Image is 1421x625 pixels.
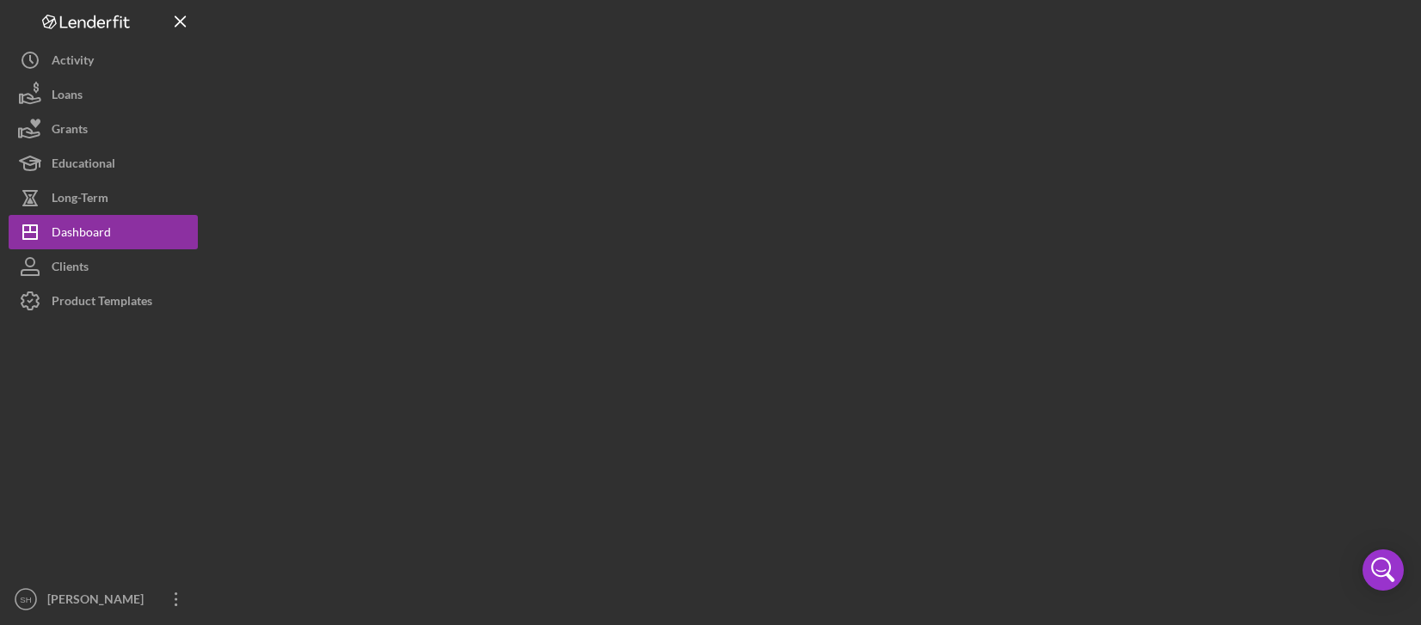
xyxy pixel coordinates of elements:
div: Product Templates [52,284,152,322]
button: SH[PERSON_NAME] [9,582,198,616]
button: Dashboard [9,215,198,249]
div: Loans [52,77,83,116]
div: Long-Term [52,181,108,219]
button: Activity [9,43,198,77]
div: Open Intercom Messenger [1363,549,1404,591]
div: [PERSON_NAME] [43,582,155,621]
text: SH [20,595,31,604]
div: Educational [52,146,115,185]
button: Loans [9,77,198,112]
button: Clients [9,249,198,284]
div: Clients [52,249,89,288]
div: Dashboard [52,215,111,254]
button: Grants [9,112,198,146]
div: Activity [52,43,94,82]
div: Grants [52,112,88,150]
button: Educational [9,146,198,181]
button: Product Templates [9,284,198,318]
button: Long-Term [9,181,198,215]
